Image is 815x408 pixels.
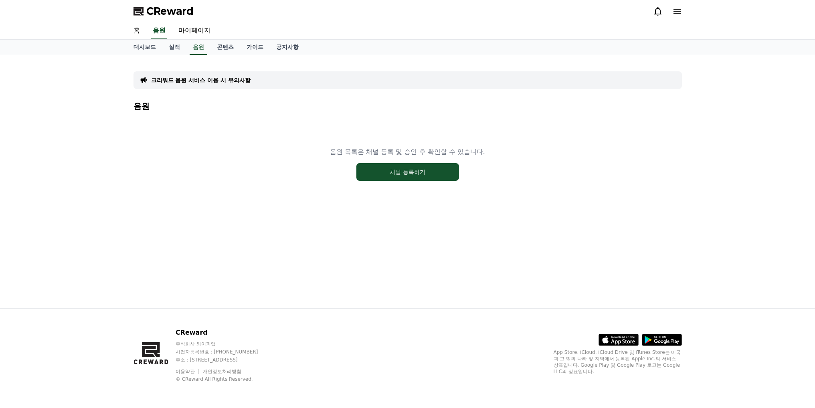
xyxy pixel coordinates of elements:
a: 홈 [127,22,146,39]
a: 대시보드 [127,40,162,55]
a: 크리워드 음원 서비스 이용 시 유의사항 [151,76,251,84]
a: 음원 [190,40,207,55]
h4: 음원 [133,102,682,111]
a: 공지사항 [270,40,305,55]
a: 가이드 [240,40,270,55]
button: 채널 등록하기 [356,163,459,181]
p: © CReward All Rights Reserved. [176,376,273,382]
p: 주식회사 와이피랩 [176,341,273,347]
p: 음원 목록은 채널 등록 및 승인 후 확인할 수 있습니다. [330,147,485,157]
p: 사업자등록번호 : [PHONE_NUMBER] [176,349,273,355]
a: 마이페이지 [172,22,217,39]
a: 개인정보처리방침 [203,369,241,374]
a: 이용약관 [176,369,201,374]
p: 주소 : [STREET_ADDRESS] [176,357,273,363]
a: 콘텐츠 [210,40,240,55]
a: 실적 [162,40,186,55]
span: CReward [146,5,194,18]
p: CReward [176,328,273,337]
a: CReward [133,5,194,18]
p: App Store, iCloud, iCloud Drive 및 iTunes Store는 미국과 그 밖의 나라 및 지역에서 등록된 Apple Inc.의 서비스 상표입니다. Goo... [554,349,682,375]
a: 음원 [151,22,167,39]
